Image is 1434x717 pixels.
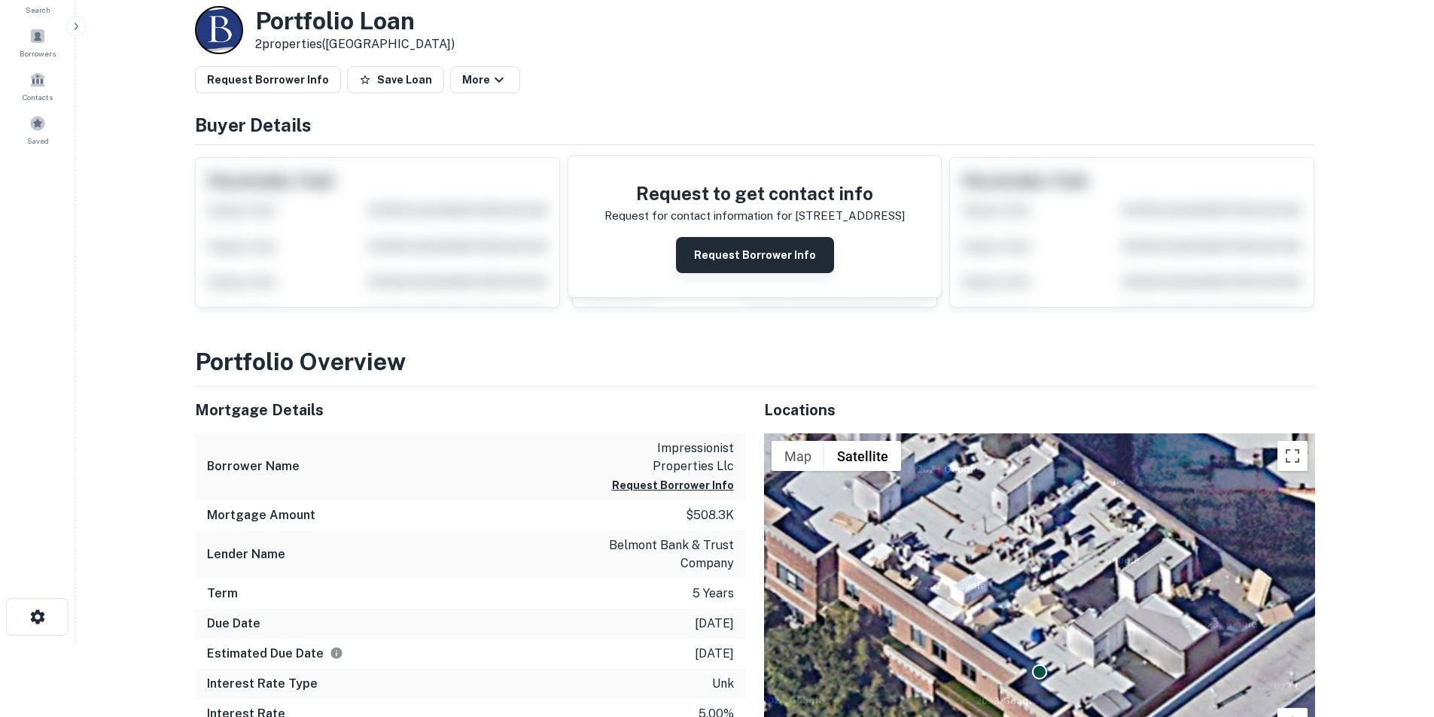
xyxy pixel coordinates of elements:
button: More [450,66,520,93]
h4: Buyer Details [195,111,1315,138]
a: Borrowers [5,22,71,62]
p: unk [712,675,734,693]
p: 2 properties ([GEOGRAPHIC_DATA]) [255,35,455,53]
span: Saved [27,135,49,147]
span: Contacts [23,91,53,103]
iframe: Chat Widget [1359,597,1434,669]
svg: Estimate is based on a standard schedule for this type of loan. [330,646,343,660]
h6: Mortgage Amount [207,506,315,524]
button: Request Borrower Info [195,66,341,93]
h6: Estimated Due Date [207,645,343,663]
span: Borrowers [20,47,56,59]
h5: Mortgage Details [195,399,746,421]
h3: Portfolio Overview [195,344,1315,380]
h6: Lender Name [207,545,285,564]
button: Show street map [772,441,824,471]
a: Saved [5,109,71,150]
h4: Request to get contact info [604,180,905,207]
span: Search [26,4,50,16]
h6: Borrower Name [207,457,300,475]
p: impressionist properties llc [598,439,734,475]
p: belmont bank & trust company [598,536,734,573]
h6: Interest Rate Type [207,675,318,693]
h5: Locations [764,399,1315,421]
p: 5 years [693,585,734,603]
p: [DATE] [695,615,734,633]
p: Request for contact information for [604,207,792,225]
button: Show satellite imagery [824,441,901,471]
button: Request Borrower Info [612,476,734,494]
a: Contacts [5,65,71,106]
p: [DATE] [695,645,734,663]
h6: Term [207,585,238,603]
p: $508.3k [686,506,734,524]
h3: Portfolio Loan [255,7,455,35]
button: Toggle fullscreen view [1277,441,1308,471]
button: Request Borrower Info [676,237,834,273]
p: [STREET_ADDRESS] [795,207,905,225]
button: Save Loan [347,66,444,93]
h6: Due Date [207,615,260,633]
